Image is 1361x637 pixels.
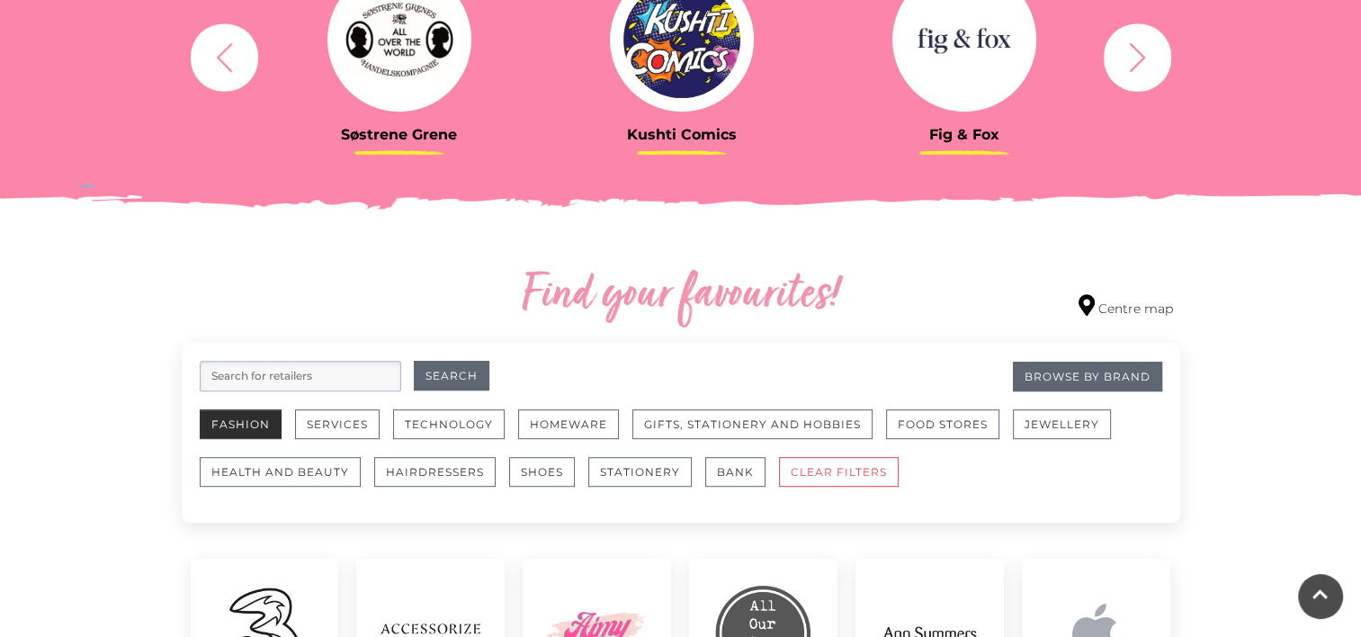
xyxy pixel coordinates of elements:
button: Jewellery [1013,409,1111,439]
button: CLEAR FILTERS [779,457,899,487]
a: Stationery [588,457,705,505]
button: Search [414,361,489,390]
button: Technology [393,409,505,439]
a: Fashion [200,409,295,457]
button: Hairdressers [374,457,496,487]
button: Shoes [509,457,575,487]
button: Gifts, Stationery and Hobbies [632,409,873,439]
button: Stationery [588,457,692,487]
button: Bank [705,457,766,487]
button: Homeware [518,409,619,439]
a: Browse By Brand [1013,362,1162,391]
a: Technology [393,409,518,457]
a: Homeware [518,409,632,457]
a: Hairdressers [374,457,509,505]
a: Gifts, Stationery and Hobbies [632,409,886,457]
a: Centre map [1079,294,1173,318]
h3: Kushti Comics [554,126,810,143]
h3: Fig & Fox [837,126,1092,143]
a: Services [295,409,393,457]
button: Fashion [200,409,282,439]
a: Health and Beauty [200,457,374,505]
button: Services [295,409,380,439]
a: Jewellery [1013,409,1124,457]
h3: Søstrene Grene [272,126,527,143]
button: Food Stores [886,409,999,439]
a: CLEAR FILTERS [779,457,912,505]
a: Food Stores [886,409,1013,457]
h2: Find your favourites! [353,267,1009,325]
a: Shoes [509,457,588,505]
button: Health and Beauty [200,457,361,487]
input: Search for retailers [200,361,401,391]
a: Bank [705,457,779,505]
